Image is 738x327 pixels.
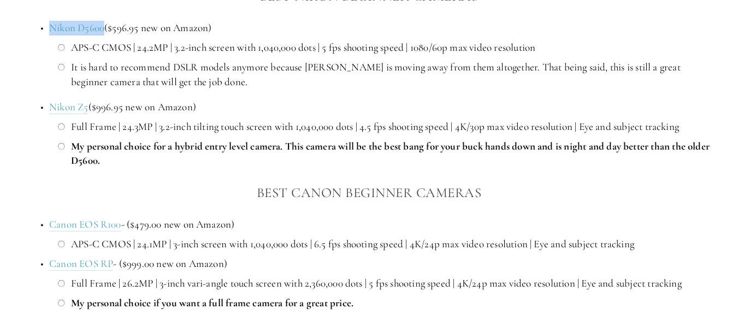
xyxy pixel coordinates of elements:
[49,100,711,115] p: ($996.95 new on Amazon)
[71,40,711,55] p: APS-C CMOS | 24.2MP | 3.2-inch screen with 1,040,000 dots | 5 fps shooting speed | 1080/60p max v...
[49,257,711,271] p: - ($999.00 new on Amazon)
[49,257,113,271] a: Canon EOS RP
[71,60,711,89] p: It is hard to recommend DSLR models anymore because [PERSON_NAME] is moving away from them altoge...
[71,140,712,167] strong: My personal choice for a hybrid entry level camera. This camera will be the best bang for your bu...
[49,21,104,35] a: Nikon D5600
[27,182,711,204] h3: Best Canon Beginner Cameras
[49,218,121,231] a: Canon EOS R100
[49,100,88,114] a: Nikon Z5
[71,276,711,291] p: Full Frame | 26.2MP | 3-inch vari-angle touch screen with 2,360,000 dots | 5 fps shooting speed |...
[49,217,711,232] p: - ($479.00 new on Amazon)
[71,296,353,309] strong: My personal choice if you want a full frame camera for a great price.
[71,237,711,252] p: APS-C CMOS | 24.1MP | 3-inch screen with 1,040,000 dots | 6.5 fps shooting speed | 4K/24p max vid...
[71,120,711,134] p: Full Frame | 24.3MP | 3.2-inch tilting touch screen with 1,040,000 dots | 4.5 fps shooting speed ...
[49,21,711,35] p: ($596.95 new on Amazon)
